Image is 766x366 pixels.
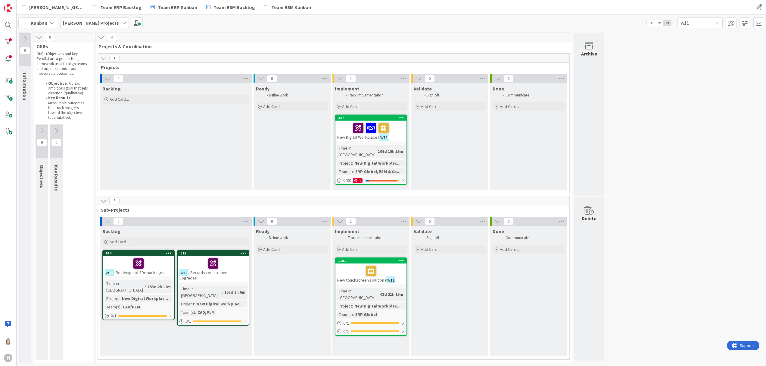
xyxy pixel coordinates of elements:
div: Team(s) [337,311,353,318]
span: Add Card... [263,247,282,252]
span: Projects [101,64,562,70]
div: Time in [GEOGRAPHIC_DATA] [179,286,222,299]
span: 0 [45,34,55,41]
span: Projects & Coordination [98,43,564,49]
span: Information [22,73,28,100]
span: Add Card... [110,239,129,245]
div: 0/1 [103,312,174,320]
span: 1 [346,218,356,225]
span: 0 / 1 [343,320,349,327]
span: Add Card... [421,104,440,109]
span: Key Results [53,165,59,191]
span: 0 [267,75,277,82]
div: 0/1 [178,317,249,325]
span: Add Card... [500,104,519,109]
span: 0 [425,218,435,225]
span: Kanban [31,19,47,27]
a: [PERSON_NAME]'s [GEOGRAPHIC_DATA] [18,2,88,13]
span: Add Card... [263,104,282,109]
div: 1181 [338,259,406,263]
div: 615W11: Security requirement upgrades [178,251,249,282]
span: 3x [663,20,671,26]
span: Ready [256,86,269,92]
mark: W11 [386,276,395,283]
div: Project [337,303,352,309]
span: 0 / 1 [343,328,349,335]
span: Sub-Projects [101,207,562,213]
div: 153d 2h 6m [223,289,247,295]
span: 0 / 1 [185,318,191,324]
span: : [352,303,353,309]
span: Team ESM Backlog [213,4,255,11]
div: 407 [335,115,406,121]
span: : [378,291,378,298]
div: ERP Global, ESM & Co... [354,168,402,175]
div: Archive [581,50,597,57]
div: Project [105,295,120,302]
div: 614 [103,251,174,256]
span: [PERSON_NAME]'s [GEOGRAPHIC_DATA] [29,4,84,11]
a: Team ESM Backlog [203,2,259,13]
div: Team(s) [337,168,353,175]
span: New Digital Workplace ( [337,134,379,140]
span: ) [388,134,390,140]
div: 614W11: Re design of 30+ packages [103,251,174,276]
li: Communicate [500,93,564,98]
span: : [194,301,195,307]
div: 407New Digital Workplace (W11) [335,115,406,141]
div: 1181 [335,258,406,263]
div: Time in [GEOGRAPHIC_DATA] [105,280,145,293]
li: Sign off [421,93,485,98]
div: Team(s) [105,304,120,310]
span: 0 [267,218,277,225]
span: 1x [647,20,655,26]
span: : [195,309,196,316]
span: 0 [503,75,514,82]
div: Project [179,301,194,307]
div: Time in [GEOGRAPHIC_DATA] [337,145,375,158]
span: 0 [503,218,514,225]
li: Define work [263,93,327,98]
span: : [353,311,354,318]
span: : Re design of 30+ packages [114,270,164,275]
a: Team ERP Backlog [89,2,145,13]
div: CAD/PLM [196,309,216,316]
a: Team ESM Kanban [260,2,315,13]
div: New Digital Workplac... [120,295,170,302]
li: Sign off [421,235,485,240]
span: 1 [346,75,356,82]
span: Implement [335,228,359,234]
img: Visit kanbanzone.com [4,4,12,12]
strong: Objective [48,81,67,86]
span: : [222,289,223,295]
div: 615 [180,251,249,255]
span: Backlog [102,86,121,92]
li: : A clear, ambitious goal that sets direction (qualitative). [42,81,90,96]
div: 109d 19h 55m [376,148,405,155]
span: ) [395,277,397,283]
li: Track Implementation [342,235,406,240]
span: Team ERP Kanban [158,4,197,11]
b: [PERSON_NAME] Projects [63,20,119,26]
span: 0 [51,139,61,146]
span: 0 / 1 [111,313,117,319]
span: 0 [425,75,435,82]
span: 1 [109,55,120,62]
span: Backlog [102,228,121,234]
div: CAD/PLM [121,304,142,310]
span: : [145,283,146,290]
div: New Digital Workplac... [353,160,402,166]
div: 153d 2h 12m [146,283,172,290]
mark: W11 [379,134,388,141]
div: 0/301 [335,177,406,184]
img: Rv [4,337,12,345]
a: Team ERP Kanban [147,2,201,13]
span: 0 [113,75,123,82]
div: 615 [178,251,249,256]
span: Add Card... [421,247,440,252]
span: : [352,160,353,166]
span: Implement [335,86,359,92]
span: Add Card... [342,247,361,252]
span: Done [493,228,504,234]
